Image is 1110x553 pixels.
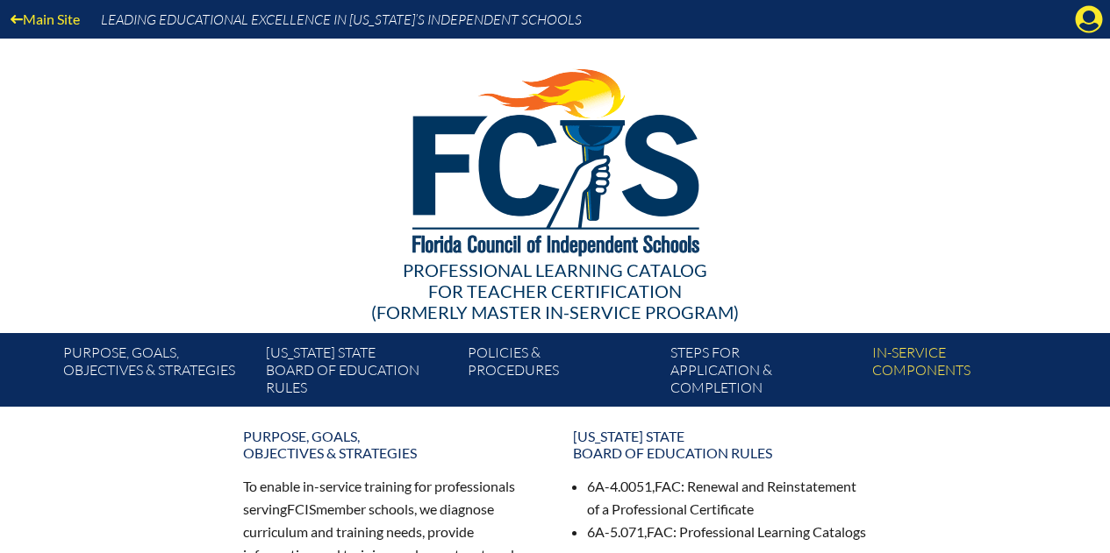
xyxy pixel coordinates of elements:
a: In-servicecomponents [865,340,1067,407]
a: Steps forapplication & completion [663,340,865,407]
span: FAC [655,478,681,494]
span: FCIS [287,500,316,517]
img: FCISlogo221.eps [374,39,736,278]
a: Policies &Procedures [461,340,662,407]
a: Purpose, goals,objectives & strategies [56,340,258,407]
div: Professional Learning Catalog (formerly Master In-service Program) [50,259,1061,323]
li: 6A-5.071, : Professional Learning Catalogs [587,521,868,543]
a: [US_STATE] StateBoard of Education rules [562,421,878,468]
a: [US_STATE] StateBoard of Education rules [259,340,461,407]
li: 6A-4.0051, : Renewal and Reinstatement of a Professional Certificate [587,475,868,521]
a: Main Site [4,7,87,31]
a: Purpose, goals,objectives & strategies [233,421,548,468]
span: FAC [647,523,673,540]
span: for Teacher Certification [428,280,682,301]
svg: Manage account [1075,5,1103,33]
